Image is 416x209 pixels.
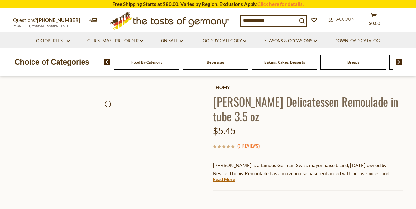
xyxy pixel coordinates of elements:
h1: [PERSON_NAME] Delicatessen Remoulade in tube 3.5 oz [213,94,403,123]
p: Questions? [13,16,85,25]
a: Account [328,16,357,23]
a: Seasons & Occasions [264,37,317,44]
span: Account [336,17,357,22]
a: [PHONE_NUMBER] [37,17,80,23]
span: MON - FRI, 9:00AM - 5:00PM (EST) [13,24,68,28]
a: Read More [213,176,235,183]
a: Food By Category [201,37,246,44]
p: [PERSON_NAME] is a famous German-Swiss mayonnaise brand, [DATE] owned by Nestle. Thomy Remoulade ... [213,161,403,178]
img: previous arrow [104,59,110,65]
button: $0.00 [364,13,383,29]
a: Download Catalog [334,37,380,44]
a: On Sale [161,37,183,44]
a: Baking, Cakes, Desserts [264,60,305,65]
a: 0 Reviews [239,142,258,150]
img: next arrow [396,59,402,65]
a: Food By Category [131,60,162,65]
span: $5.45 [213,125,236,136]
a: Christmas - PRE-ORDER [87,37,143,44]
a: Breads [347,60,359,65]
a: Oktoberfest [36,37,70,44]
a: Click here for details. [257,1,304,7]
a: Thomy [213,85,403,90]
a: Beverages [207,60,224,65]
span: $0.00 [369,21,380,26]
span: ( ) [237,142,260,149]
